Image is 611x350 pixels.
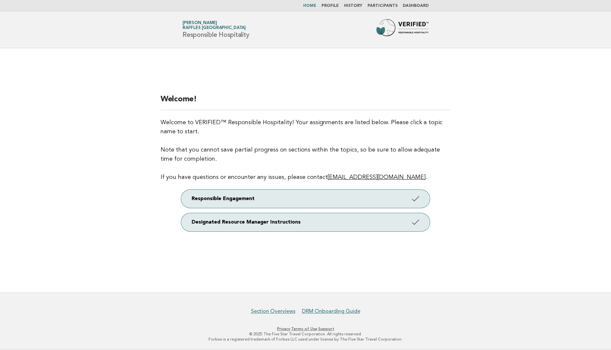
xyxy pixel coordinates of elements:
a: DRM Onboarding Guide [302,308,360,314]
p: © 2025 The Five Star Travel Corporation. All rights reserved. [106,331,505,337]
a: Responsible Engagement [181,190,430,208]
h2: Welcome! [161,94,450,110]
span: Raffles [GEOGRAPHIC_DATA] [182,26,246,30]
p: · · [106,326,505,331]
a: Dashboard [403,4,429,8]
p: Forbes is a registered trademark of Forbes LLC used under license by The Five Star Travel Corpora... [106,337,505,342]
a: Participants [368,4,398,8]
a: Support [318,327,334,331]
a: Home [303,4,316,8]
a: History [344,4,362,8]
a: Terms of Use [291,327,317,331]
a: [EMAIL_ADDRESS][DOMAIN_NAME] [328,174,426,180]
a: Profile [321,4,339,8]
p: Welcome to VERIFIED™ Responsible Hospitality! Your assignments are listed below. Please click a t... [161,118,450,182]
a: Section Overviews [251,308,295,314]
a: Designated Resource Manager Instructions [181,213,430,231]
a: Privacy [277,327,290,331]
img: Forbes Travel Guide [376,19,429,40]
h1: Responsible Hospitality [182,21,249,38]
a: [PERSON_NAME]Raffles [GEOGRAPHIC_DATA] [182,21,246,30]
